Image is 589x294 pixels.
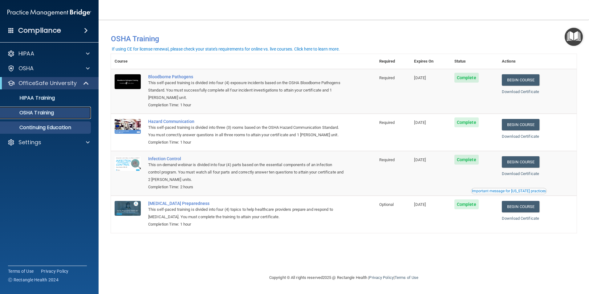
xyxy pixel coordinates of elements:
a: HIPAA [7,50,90,57]
button: Open Resource Center [565,28,583,46]
div: Copyright © All rights reserved 2025 @ Rectangle Health | | [231,268,456,288]
span: Complete [454,155,479,165]
a: Begin Course [502,201,539,212]
div: Completion Time: 1 hour [148,139,345,146]
a: Begin Course [502,119,539,130]
p: Settings [18,139,41,146]
h4: OSHA Training [111,35,577,43]
a: Download Certificate [502,134,539,139]
span: Required [379,157,395,162]
p: OSHA [18,65,34,72]
th: Status [451,54,498,69]
a: Terms of Use [395,275,418,280]
p: HIPAA Training [4,95,55,101]
a: Download Certificate [502,89,539,94]
button: Read this if you are a dental practitioner in the state of CA [471,188,547,194]
span: Complete [454,117,479,127]
a: Privacy Policy [369,275,393,280]
div: Completion Time: 1 hour [148,221,345,228]
a: Bloodborne Pathogens [148,74,345,79]
a: Terms of Use [8,268,34,274]
a: Privacy Policy [41,268,69,274]
a: OSHA [7,65,90,72]
div: This on-demand webinar is divided into four (4) parts based on the essential components of an inf... [148,161,345,183]
a: [MEDICAL_DATA] Preparedness [148,201,345,206]
div: This self-paced training is divided into four (4) topics to help healthcare providers prepare and... [148,206,345,221]
h4: Compliance [18,26,61,35]
a: Hazard Communication [148,119,345,124]
p: HIPAA [18,50,34,57]
span: [DATE] [414,202,426,207]
span: [DATE] [414,76,426,80]
a: Download Certificate [502,216,539,221]
div: Completion Time: 1 hour [148,101,345,109]
button: If using CE for license renewal, please check your state's requirements for online vs. live cours... [111,46,341,52]
span: [DATE] [414,157,426,162]
p: OfficeSafe University [18,80,77,87]
a: Settings [7,139,90,146]
span: Complete [454,199,479,209]
div: Completion Time: 2 hours [148,183,345,191]
a: Begin Course [502,156,539,168]
span: Ⓒ Rectangle Health 2024 [8,277,59,283]
p: Continuing Education [4,125,88,131]
span: Complete [454,73,479,83]
span: [DATE] [414,120,426,125]
span: Required [379,76,395,80]
span: Required [379,120,395,125]
th: Expires On [410,54,450,69]
a: Infection Control [148,156,345,161]
p: OSHA Training [4,110,54,116]
div: This self-paced training is divided into four (4) exposure incidents based on the OSHA Bloodborne... [148,79,345,101]
th: Actions [498,54,577,69]
a: Download Certificate [502,171,539,176]
th: Required [376,54,411,69]
span: Optional [379,202,394,207]
div: Important message for [US_STATE] practices [472,189,546,193]
a: Begin Course [502,74,539,86]
div: This self-paced training is divided into three (3) rooms based on the OSHA Hazard Communication S... [148,124,345,139]
img: PMB logo [7,6,91,19]
th: Course [111,54,144,69]
a: OfficeSafe University [7,80,89,87]
div: If using CE for license renewal, please check your state's requirements for online vs. live cours... [112,47,340,51]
